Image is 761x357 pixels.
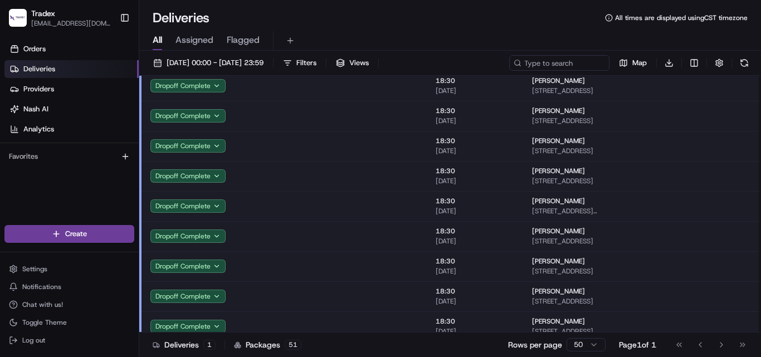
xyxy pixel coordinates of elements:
span: [PERSON_NAME] [532,287,585,296]
span: [STREET_ADDRESS] [532,297,599,306]
div: 💻 [94,163,103,172]
button: Toggle Theme [4,315,134,330]
span: Pylon [111,189,135,197]
div: 📗 [11,163,20,172]
span: Filters [296,58,316,68]
button: Dropoff Complete [150,320,226,333]
span: Knowledge Base [22,162,85,173]
span: [DATE] [436,267,514,276]
span: Create [65,229,87,239]
button: Tradex [31,8,55,19]
div: Page 1 of 1 [619,339,656,350]
span: Deliveries [23,64,55,74]
div: Favorites [4,148,134,165]
span: Map [632,58,647,68]
span: 18:30 [436,197,514,206]
span: Views [349,58,369,68]
span: 18:30 [436,257,514,266]
button: Dropoff Complete [150,169,226,183]
button: Log out [4,332,134,348]
span: Flagged [227,33,260,47]
span: [PERSON_NAME] [532,167,585,175]
p: Welcome 👋 [11,45,203,62]
span: [DATE] 00:00 - [DATE] 23:59 [167,58,264,68]
span: 18:30 [436,287,514,296]
span: [PERSON_NAME] [532,136,585,145]
span: Nash AI [23,104,48,114]
div: 51 [285,340,301,350]
button: Dropoff Complete [150,109,226,123]
a: 📗Knowledge Base [7,157,90,177]
a: Providers [4,80,139,98]
button: Chat with us! [4,297,134,312]
span: 18:30 [436,317,514,326]
span: Providers [23,84,54,94]
span: Analytics [23,124,54,134]
button: Dropoff Complete [150,139,226,153]
span: [PERSON_NAME] [532,317,585,326]
button: Settings [4,261,134,277]
span: [DATE] [436,297,514,306]
span: [STREET_ADDRESS] [532,267,599,276]
span: [PERSON_NAME] [532,257,585,266]
div: Packages [234,339,301,350]
button: Dropoff Complete [150,79,226,92]
div: 1 [203,340,216,350]
div: Deliveries [153,339,216,350]
img: 1736555255976-a54dd68f-1ca7-489b-9aae-adbdc363a1c4 [11,106,31,126]
img: Tradex [9,9,27,27]
span: All [153,33,162,47]
span: 18:30 [436,227,514,236]
a: 💻API Documentation [90,157,183,177]
a: Orders [4,40,139,58]
span: API Documentation [105,162,179,173]
a: Analytics [4,120,139,138]
button: Map [614,55,652,71]
span: [DATE] [436,116,514,125]
span: Notifications [22,282,61,291]
button: Refresh [736,55,752,71]
input: Type to search [509,55,609,71]
p: Rows per page [508,339,562,350]
span: [DATE] [436,177,514,185]
button: Notifications [4,279,134,295]
button: TradexTradex[EMAIL_ADDRESS][DOMAIN_NAME] [4,4,115,31]
span: [STREET_ADDRESS] [532,146,599,155]
span: Assigned [175,33,213,47]
span: Toggle Theme [22,318,67,327]
button: Start new chat [189,110,203,123]
span: [DATE] [436,327,514,336]
span: [PERSON_NAME] [532,197,585,206]
span: [DATE] [436,146,514,155]
button: Create [4,225,134,243]
button: Dropoff Complete [150,290,226,303]
span: [STREET_ADDRESS] [532,86,599,95]
input: Clear [29,72,184,84]
button: Dropoff Complete [150,199,226,213]
span: [DATE] [436,86,514,95]
span: [PERSON_NAME] [532,76,585,85]
span: [STREET_ADDRESS] [532,237,599,246]
span: 18:30 [436,106,514,115]
span: 18:30 [436,76,514,85]
span: 18:30 [436,136,514,145]
span: Settings [22,265,47,273]
button: Filters [278,55,321,71]
button: Views [331,55,374,71]
span: Log out [22,336,45,345]
span: [PERSON_NAME] [532,106,585,115]
div: Start new chat [38,106,183,118]
a: Nash AI [4,100,139,118]
span: [DATE] [436,237,514,246]
img: Nash [11,11,33,33]
h1: Deliveries [153,9,209,27]
span: [DATE] [436,207,514,216]
div: We're available if you need us! [38,118,141,126]
span: All times are displayed using CST timezone [615,13,748,22]
button: [EMAIL_ADDRESS][DOMAIN_NAME] [31,19,111,28]
button: Dropoff Complete [150,260,226,273]
a: Powered byPylon [79,188,135,197]
span: Chat with us! [22,300,63,309]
